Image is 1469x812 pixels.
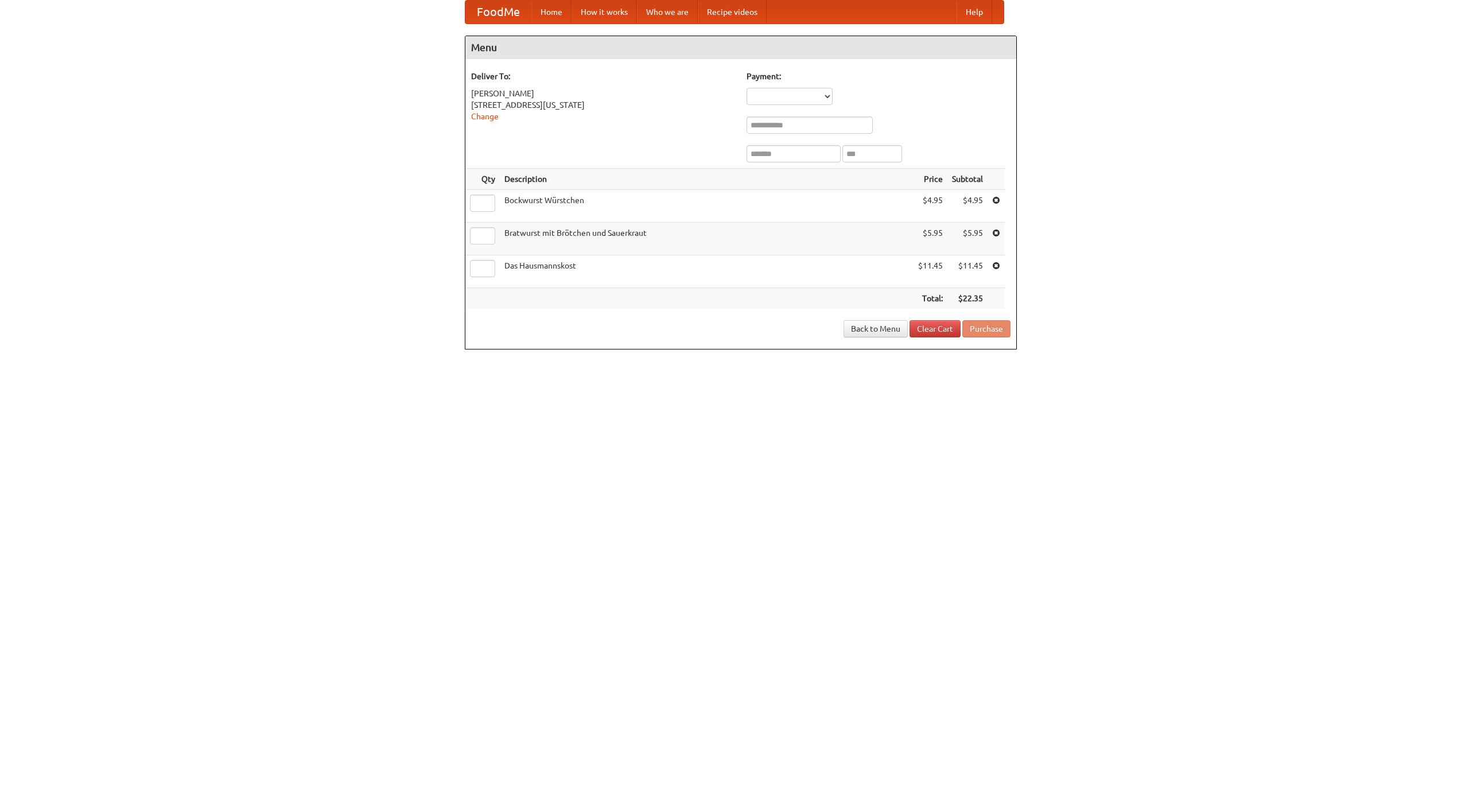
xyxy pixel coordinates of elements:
[914,223,947,255] td: $5.95
[947,223,988,255] td: $5.95
[471,88,735,99] div: [PERSON_NAME]
[637,1,698,24] a: Who we are
[500,169,914,190] th: Description
[962,320,1011,337] button: Purchase
[465,36,1016,59] h4: Menu
[465,169,500,190] th: Qty
[471,112,499,121] a: Change
[914,169,947,190] th: Price
[947,190,988,223] td: $4.95
[957,1,992,24] a: Help
[471,99,735,111] div: [STREET_ADDRESS][US_STATE]
[465,1,531,24] a: FoodMe
[914,190,947,223] td: $4.95
[914,255,947,288] td: $11.45
[531,1,572,24] a: Home
[947,169,988,190] th: Subtotal
[747,71,1011,82] h5: Payment:
[471,71,735,82] h5: Deliver To:
[844,320,908,337] a: Back to Menu
[572,1,637,24] a: How it works
[698,1,767,24] a: Recipe videos
[914,288,947,309] th: Total:
[910,320,961,337] a: Clear Cart
[947,255,988,288] td: $11.45
[500,255,914,288] td: Das Hausmannskost
[947,288,988,309] th: $22.35
[500,190,914,223] td: Bockwurst Würstchen
[500,223,914,255] td: Bratwurst mit Brötchen und Sauerkraut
